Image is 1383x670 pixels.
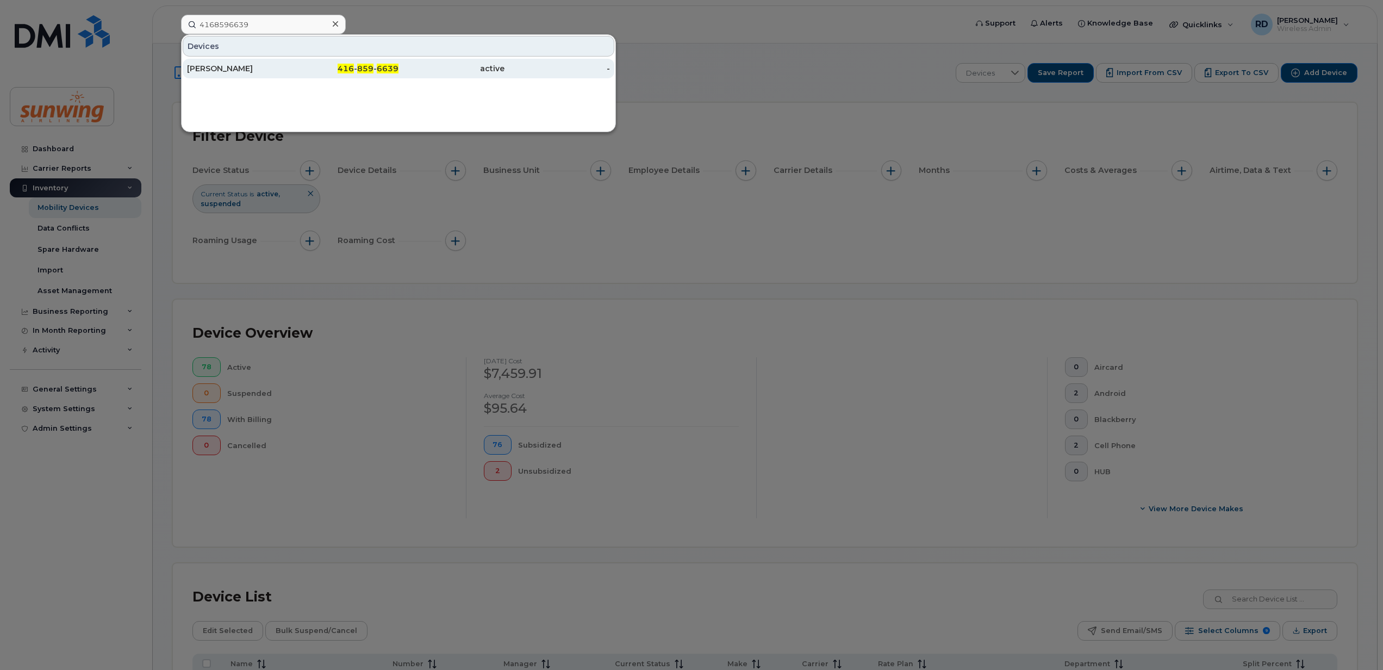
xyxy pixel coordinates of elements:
span: 6639 [377,64,398,73]
span: 416 [338,64,354,73]
span: 859 [357,64,373,73]
div: - - [293,63,399,74]
div: active [398,63,504,74]
div: - [504,63,610,74]
div: Devices [183,36,614,57]
a: [PERSON_NAME]416-859-6639active- [183,59,614,78]
div: [PERSON_NAME] [187,63,293,74]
